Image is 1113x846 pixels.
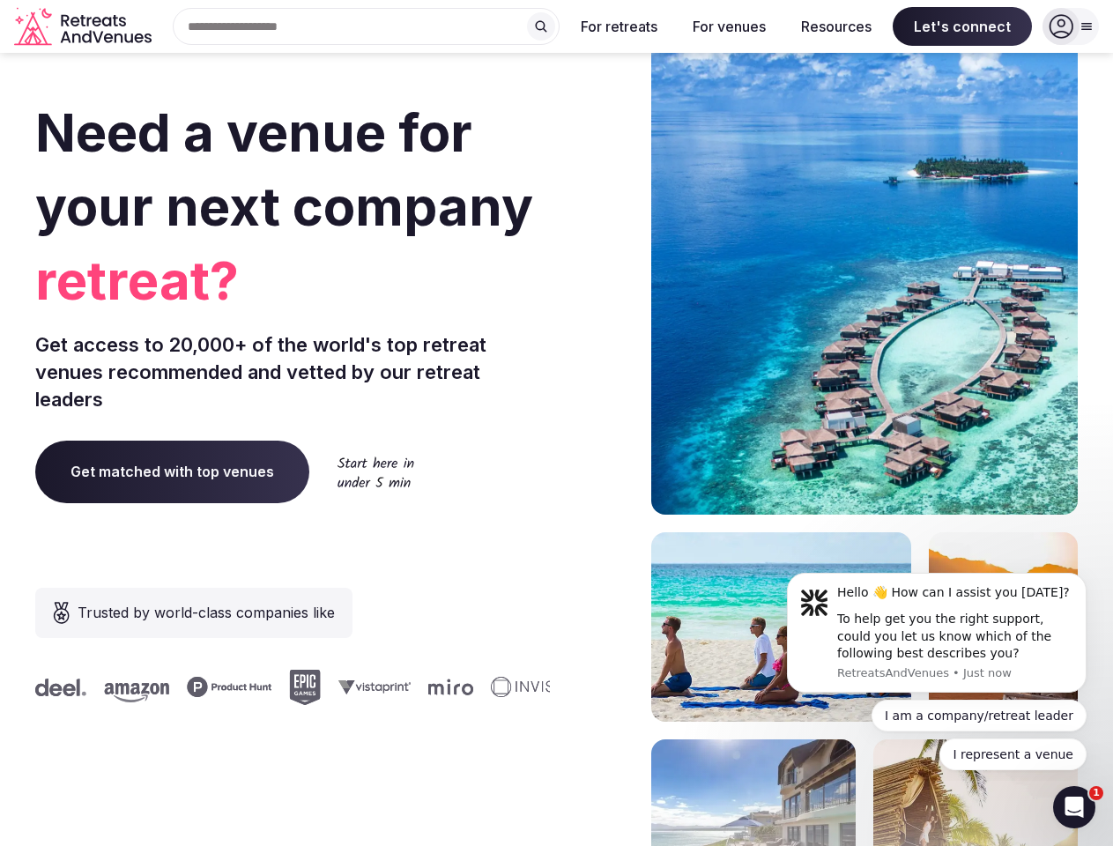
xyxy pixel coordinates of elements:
img: Start here in under 5 min [338,456,414,487]
span: 1 [1089,786,1103,800]
img: yoga on tropical beach [651,532,911,722]
svg: Epic Games company logo [283,670,315,705]
svg: Deel company logo [29,679,80,696]
img: woman sitting in back of truck with camels [929,532,1078,722]
span: Need a venue for your next company [35,100,533,238]
iframe: Intercom live chat [1053,786,1095,828]
svg: Invisible company logo [485,677,582,698]
iframe: Intercom notifications message [761,557,1113,781]
span: Let's connect [893,7,1032,46]
button: For venues [679,7,780,46]
a: Get matched with top venues [35,441,309,502]
span: Trusted by world-class companies like [78,602,335,623]
button: For retreats [567,7,672,46]
button: Resources [787,7,886,46]
svg: Miro company logo [422,679,467,695]
svg: Vistaprint company logo [332,679,404,694]
a: Visit the homepage [14,7,155,47]
svg: Retreats and Venues company logo [14,7,155,47]
p: Get access to 20,000+ of the world's top retreat venues recommended and vetted by our retreat lea... [35,331,550,412]
span: retreat? [35,243,550,317]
